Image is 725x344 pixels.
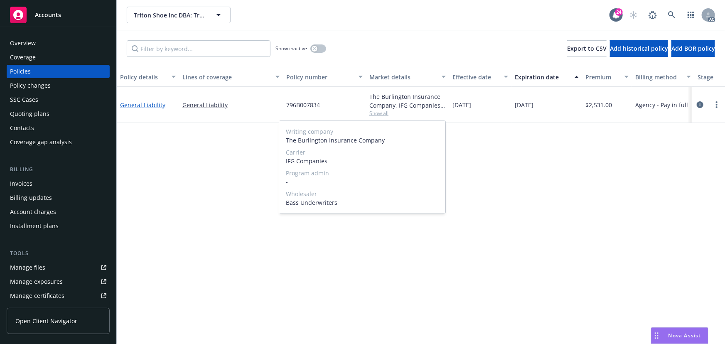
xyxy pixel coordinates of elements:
div: Installment plans [10,219,59,233]
span: 796B007834 [286,101,320,109]
span: Accounts [35,12,61,18]
div: Manage certificates [10,289,64,302]
button: Add BOR policy [671,40,715,57]
a: General Liability [120,101,165,109]
span: $2,531.00 [585,101,612,109]
span: Triton Shoe Inc DBA: Triton Construction Management [134,11,206,20]
span: Bass Underwriters [286,198,439,207]
input: Filter by keyword... [127,40,270,57]
a: Coverage [7,51,110,64]
span: The Burlington Insurance Company [286,136,439,145]
div: Overview [10,37,36,50]
span: Agency - Pay in full [635,101,688,109]
div: Coverage [10,51,36,64]
button: Policy details [117,67,179,87]
a: Search [664,7,680,23]
div: Manage files [10,261,45,274]
button: Market details [366,67,449,87]
a: Accounts [7,3,110,27]
a: Contacts [7,121,110,135]
button: Policy number [283,67,366,87]
a: Account charges [7,205,110,219]
a: Report a Bug [644,7,661,23]
div: Stage [698,73,723,81]
a: Switch app [683,7,699,23]
a: Invoices [7,177,110,190]
span: Writing company [286,127,439,136]
span: [DATE] [515,101,533,109]
a: General Liability [182,101,280,109]
div: Market details [369,73,437,81]
div: Invoices [10,177,32,190]
span: Show all [369,110,446,117]
div: Billing [7,165,110,174]
button: Lines of coverage [179,67,283,87]
div: Billing method [635,73,682,81]
span: Show inactive [275,45,307,52]
div: Premium [585,73,619,81]
a: circleInformation [695,100,705,110]
span: Export to CSV [567,44,607,52]
div: Contacts [10,121,34,135]
span: - [286,177,439,186]
span: Add historical policy [610,44,668,52]
div: SSC Cases [10,93,38,106]
span: [DATE] [452,101,471,109]
div: Tools [7,249,110,258]
button: Add historical policy [610,40,668,57]
span: Wholesaler [286,189,439,198]
button: Premium [582,67,632,87]
div: 24 [615,8,623,16]
button: Nova Assist [651,327,708,344]
a: Manage files [7,261,110,274]
button: Triton Shoe Inc DBA: Triton Construction Management [127,7,231,23]
a: Manage certificates [7,289,110,302]
a: Billing updates [7,191,110,204]
a: Coverage gap analysis [7,135,110,149]
div: Account charges [10,205,56,219]
div: Quoting plans [10,107,49,120]
button: Billing method [632,67,694,87]
div: Billing updates [10,191,52,204]
span: Carrier [286,148,439,157]
span: Open Client Navigator [15,317,77,325]
div: Drag to move [651,328,662,344]
span: Nova Assist [668,332,701,339]
a: Installment plans [7,219,110,233]
button: Expiration date [511,67,582,87]
a: Manage exposures [7,275,110,288]
div: Policy number [286,73,354,81]
a: Overview [7,37,110,50]
div: Expiration date [515,73,570,81]
button: Effective date [449,67,511,87]
div: The Burlington Insurance Company, IFG Companies, Bass Underwriters [369,92,446,110]
button: Export to CSV [567,40,607,57]
div: Manage exposures [10,275,63,288]
a: Policies [7,65,110,78]
span: Add BOR policy [671,44,715,52]
div: Policies [10,65,31,78]
div: Effective date [452,73,499,81]
a: Quoting plans [7,107,110,120]
div: Lines of coverage [182,73,270,81]
a: SSC Cases [7,93,110,106]
span: Program admin [286,169,439,177]
a: more [712,100,722,110]
div: Policy changes [10,79,51,92]
a: Policy changes [7,79,110,92]
span: IFG Companies [286,157,439,165]
div: Coverage gap analysis [10,135,72,149]
a: Start snowing [625,7,642,23]
div: Policy details [120,73,167,81]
